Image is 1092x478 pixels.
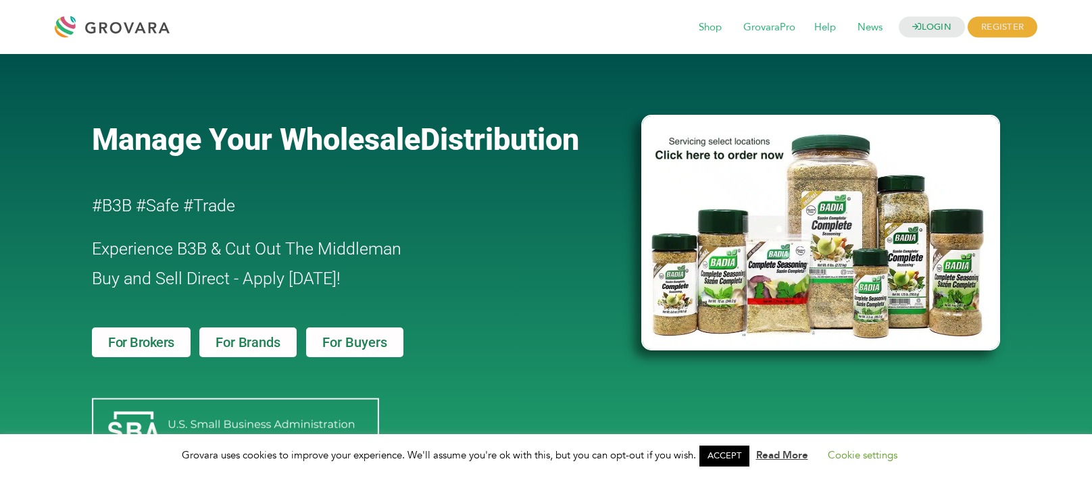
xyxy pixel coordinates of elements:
span: For Buyers [322,336,387,349]
span: Help [805,15,845,41]
span: Shop [689,15,731,41]
span: GrovaraPro [734,15,805,41]
a: LOGIN [899,17,965,38]
span: Distribution [420,122,579,157]
span: Experience B3B & Cut Out The Middleman [92,239,401,259]
span: For Brokers [108,336,174,349]
span: Grovara uses cookies to improve your experience. We'll assume you're ok with this, but you can op... [182,448,911,462]
span: REGISTER [968,17,1037,38]
h2: #B3B #Safe #Trade [92,191,564,221]
a: Shop [689,20,731,35]
a: GrovaraPro [734,20,805,35]
a: For Buyers [306,327,403,357]
a: Help [805,20,845,35]
span: Manage Your Wholesale [92,122,420,157]
a: ACCEPT [699,446,749,467]
a: Cookie settings [828,448,897,462]
a: For Brands [199,327,296,357]
span: For Brands [216,336,280,349]
span: News [848,15,892,41]
a: Read More [756,448,808,462]
span: Buy and Sell Direct - Apply [DATE]! [92,269,341,288]
a: Manage Your WholesaleDistribution [92,122,619,157]
a: For Brokers [92,327,191,357]
a: News [848,20,892,35]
